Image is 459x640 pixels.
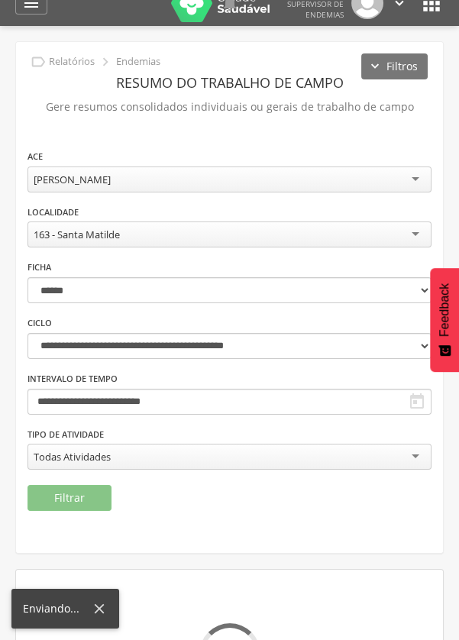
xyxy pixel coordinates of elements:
[430,268,459,372] button: Feedback - Mostrar pesquisa
[34,228,120,241] div: 163 - Santa Matilde
[49,56,95,68] p: Relatórios
[27,373,118,385] label: Intervalo de Tempo
[34,173,111,186] div: [PERSON_NAME]
[361,53,428,79] button: Filtros
[27,150,43,163] label: ACE
[438,283,451,337] span: Feedback
[97,53,114,70] i: 
[27,428,104,441] label: Tipo de Atividade
[34,450,111,464] div: Todas Atividades
[30,53,47,70] i: 
[27,261,51,273] label: Ficha
[27,485,112,511] button: Filtrar
[27,317,52,329] label: Ciclo
[27,96,432,118] p: Gere resumos consolidados individuais ou gerais de trabalho de campo
[27,69,432,96] header: Resumo do Trabalho de Campo
[27,206,79,218] label: Localidade
[408,393,426,411] i: 
[116,56,160,68] p: Endemias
